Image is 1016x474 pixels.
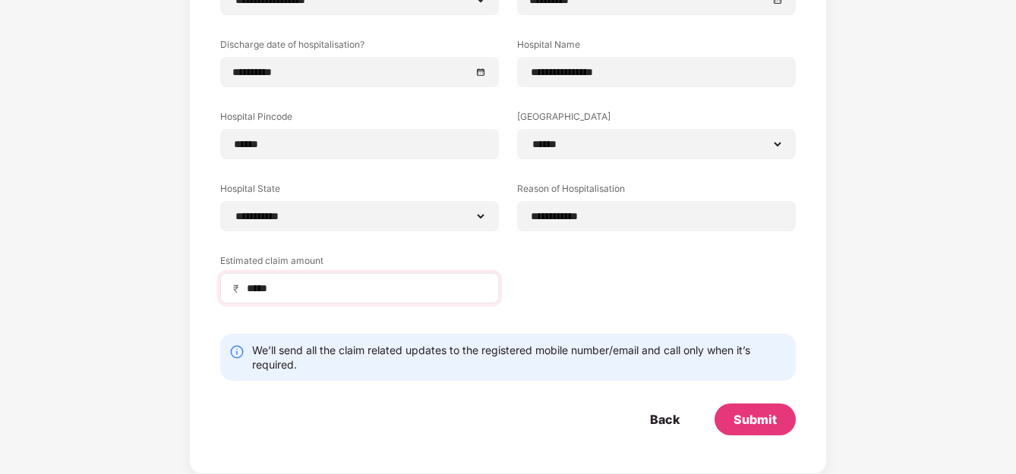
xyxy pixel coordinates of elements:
[220,38,499,57] label: Discharge date of hospitalisation?
[220,110,499,129] label: Hospital Pincode
[229,344,245,359] img: svg+xml;base64,PHN2ZyBpZD0iSW5mby0yMHgyMCIgeG1sbnM9Imh0dHA6Ly93d3cudzMub3JnLzIwMDAvc3ZnIiB3aWR0aD...
[517,182,796,201] label: Reason of Hospitalisation
[517,110,796,129] label: [GEOGRAPHIC_DATA]
[252,343,787,372] div: We’ll send all the claim related updates to the registered mobile number/email and call only when...
[734,411,777,428] div: Submit
[233,281,245,296] span: ₹
[650,411,680,428] div: Back
[220,182,499,201] label: Hospital State
[517,38,796,57] label: Hospital Name
[220,254,499,273] label: Estimated claim amount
